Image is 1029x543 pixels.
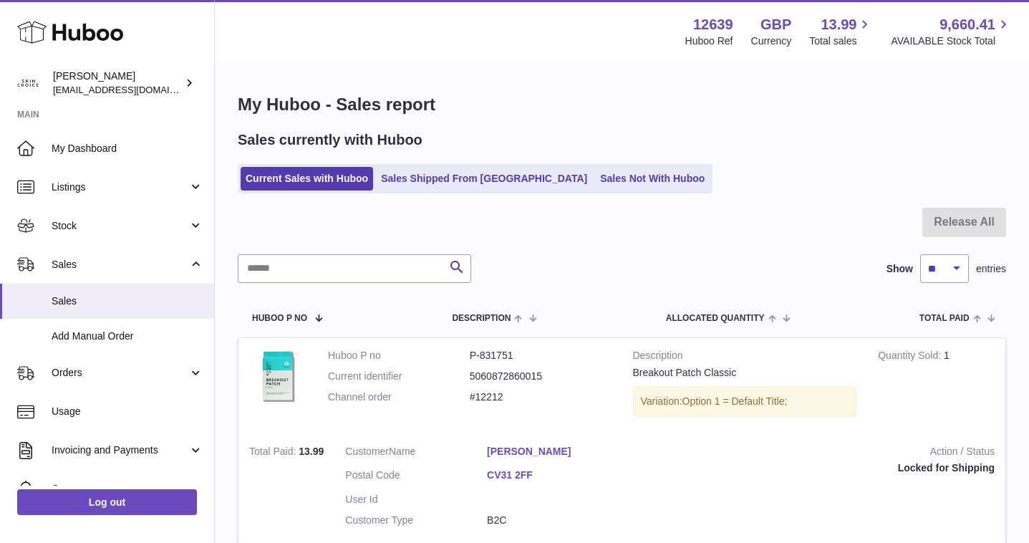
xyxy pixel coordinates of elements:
[345,493,487,506] dt: User Id
[238,130,422,150] h2: Sales currently with Huboo
[52,366,188,380] span: Orders
[17,489,197,515] a: Log out
[633,349,857,366] strong: Description
[52,219,188,233] span: Stock
[867,338,1005,434] td: 1
[470,349,612,362] dd: P-831751
[452,314,511,323] span: Description
[685,34,733,48] div: Huboo Ref
[52,443,188,457] span: Invoicing and Payments
[345,514,487,527] dt: Customer Type
[52,258,188,271] span: Sales
[249,349,306,406] img: 126391698654679.jpg
[299,446,324,457] span: 13.99
[52,294,203,308] span: Sales
[470,370,612,383] dd: 5060872860015
[666,314,765,323] span: ALLOCATED Quantity
[751,34,792,48] div: Currency
[633,387,857,416] div: Variation:
[470,390,612,404] dd: #12212
[241,167,373,191] a: Current Sales with Huboo
[345,445,487,462] dt: Name
[760,15,791,34] strong: GBP
[345,446,389,457] span: Customer
[891,34,1012,48] span: AVAILABLE Stock Total
[328,390,470,404] dt: Channel order
[17,72,39,94] img: admin@skinchoice.com
[328,370,470,383] dt: Current identifier
[878,350,944,365] strong: Quantity Sold
[809,34,873,48] span: Total sales
[650,445,995,462] strong: Action / Status
[238,93,1006,116] h1: My Huboo - Sales report
[887,262,913,276] label: Show
[252,314,307,323] span: Huboo P no
[345,468,487,486] dt: Postal Code
[595,167,710,191] a: Sales Not With Huboo
[52,482,203,496] span: Cases
[891,15,1012,48] a: 9,660.41 AVAILABLE Stock Total
[976,262,1006,276] span: entries
[52,181,188,194] span: Listings
[809,15,873,48] a: 13.99 Total sales
[52,330,203,343] span: Add Manual Order
[693,15,733,34] strong: 12639
[821,15,856,34] span: 13.99
[53,84,211,95] span: [EMAIL_ADDRESS][DOMAIN_NAME]
[650,461,995,475] div: Locked for Shipping
[939,15,995,34] span: 9,660.41
[328,349,470,362] dt: Huboo P no
[633,366,857,380] div: Breakout Patch Classic
[487,445,629,458] a: [PERSON_NAME]
[53,69,182,97] div: [PERSON_NAME]
[919,314,970,323] span: Total paid
[487,514,629,527] dd: B2C
[376,167,592,191] a: Sales Shipped From [GEOGRAPHIC_DATA]
[52,142,203,155] span: My Dashboard
[682,395,788,407] span: Option 1 = Default Title;
[487,468,629,482] a: CV31 2FF
[249,446,299,461] strong: Total Paid
[52,405,203,418] span: Usage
